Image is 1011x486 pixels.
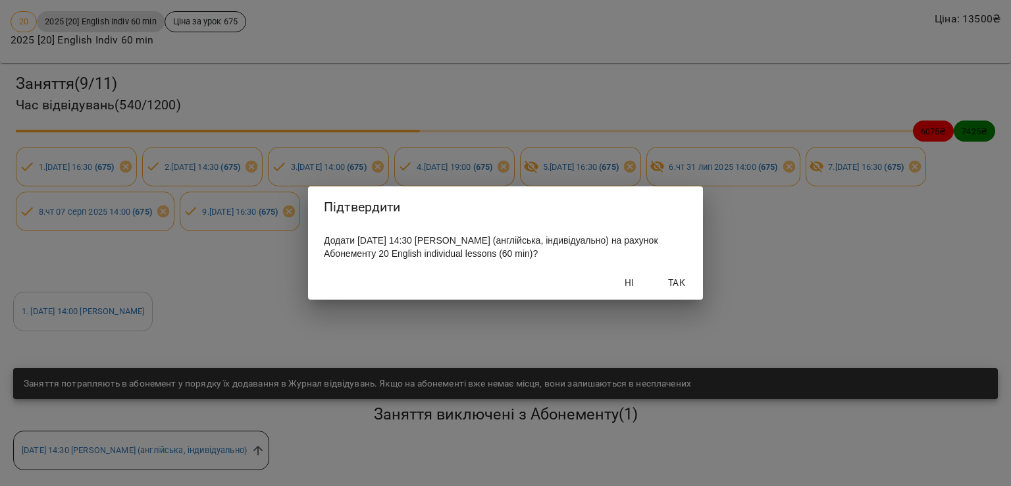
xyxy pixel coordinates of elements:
h2: Підтвердити [324,197,687,217]
span: Так [661,275,692,290]
span: Ні [613,275,645,290]
button: Ні [608,271,650,294]
button: Так [656,271,698,294]
div: Додати [DATE] 14:30 [PERSON_NAME] (англійська, індивідуально) на рахунок Абонементу 20 English in... [308,229,703,265]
